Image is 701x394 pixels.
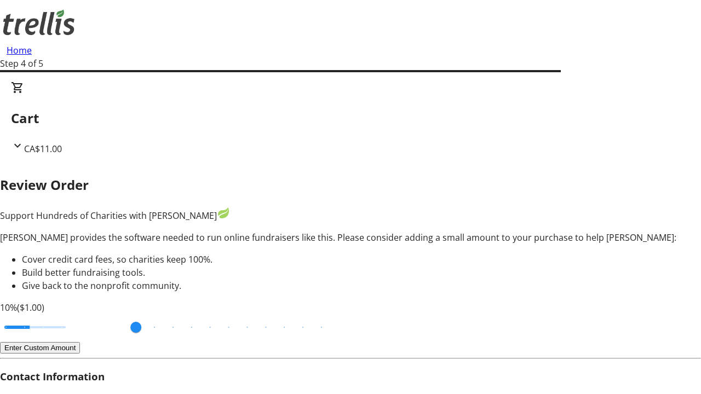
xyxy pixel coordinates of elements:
li: Give back to the nonprofit community. [22,279,701,292]
li: Cover credit card fees, so charities keep 100%. [22,253,701,266]
h2: Cart [11,108,690,128]
div: CartCA$11.00 [11,81,690,155]
span: CA$11.00 [24,143,62,155]
li: Build better fundraising tools. [22,266,701,279]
